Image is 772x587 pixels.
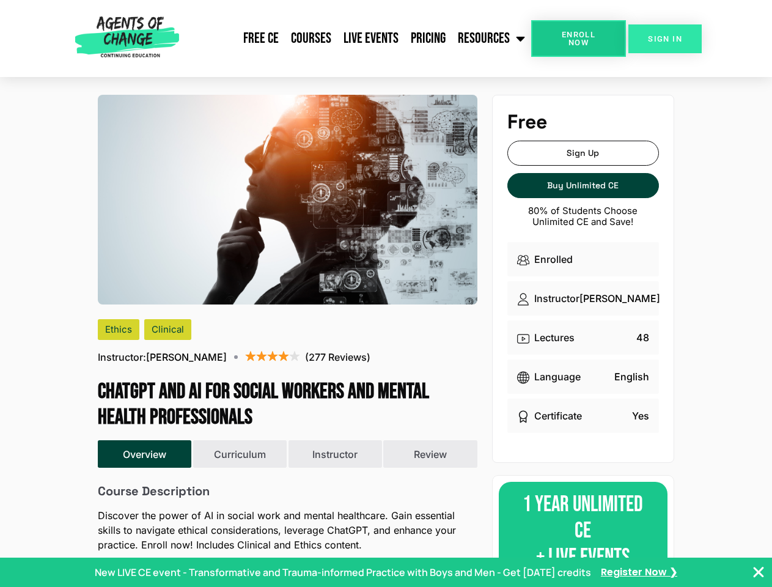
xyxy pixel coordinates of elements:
h6: Course Description [98,484,477,498]
p: Language [534,369,581,384]
p: New LIVE CE event - Transformative and Trauma-informed Practice with Boys and Men - Get [DATE] cr... [95,565,591,580]
a: Free CE [237,23,285,54]
p: English [614,369,649,384]
p: Discover the power of AI in social work and mental healthcare. Gain essential skills to navigate ... [98,508,477,552]
a: Sign Up [507,141,659,166]
a: Courses [285,23,337,54]
img: ChatGPT and AI for Social Workers and Mental Health Professionals (3 General CE Credit) [98,95,477,305]
a: Resources [452,23,531,54]
span: Buy Unlimited CE [547,180,619,191]
p: Yes [632,408,649,423]
p: [PERSON_NAME] [98,350,227,364]
a: Enroll Now [531,20,626,57]
h1: ChatGPT and AI for Social Workers and Mental Health Professionals (3 General CE Credit) [98,379,477,430]
a: Live Events [337,23,405,54]
p: [PERSON_NAME] [579,291,660,306]
button: Overview [98,440,191,468]
p: Certificate [534,408,582,423]
a: Buy Unlimited CE [507,173,659,198]
span: Enroll Now [551,31,606,46]
p: 80% of Students Choose Unlimited CE and Save! [507,205,659,227]
button: Review [383,440,477,468]
a: Pricing [405,23,452,54]
span: SIGN IN [648,35,682,43]
a: Register Now ❯ [601,566,677,579]
span: Sign Up [567,148,599,158]
div: 1 YEAR UNLIMITED CE + LIVE EVENTS [499,482,667,581]
p: 48 [636,330,649,345]
div: Ethics [98,319,139,340]
p: Instructor [534,291,579,306]
nav: Menu [184,23,531,54]
div: Clinical [144,319,191,340]
button: Close Banner [751,565,766,580]
h4: Free [507,110,659,133]
a: SIGN IN [628,24,702,53]
p: Lectures [534,330,575,345]
p: Enrolled [534,252,573,267]
p: (277 Reviews) [305,350,370,364]
span: Instructor: [98,350,146,364]
button: Curriculum [193,440,287,468]
button: Instructor [289,440,382,468]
